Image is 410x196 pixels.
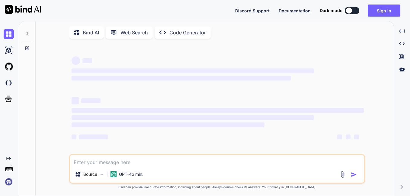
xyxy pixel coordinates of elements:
[72,134,76,139] span: ‌
[72,76,291,81] span: ‌
[346,134,351,139] span: ‌
[72,115,314,120] span: ‌
[5,5,41,14] img: Bind AI
[354,134,359,139] span: ‌
[69,185,365,189] p: Bind can provide inaccurate information, including about people. Always double-check its answers....
[81,98,101,103] span: ‌
[111,171,117,177] img: GPT-4o mini
[4,78,14,88] img: darkCloudIdeIcon
[119,171,145,177] p: GPT-4o min..
[4,177,14,187] img: signin
[4,29,14,39] img: chat
[339,171,346,178] img: attachment
[120,29,148,36] p: Web Search
[279,8,311,13] span: Documentation
[169,29,206,36] p: Code Generator
[82,58,92,63] span: ‌
[337,134,342,139] span: ‌
[72,108,364,113] span: ‌
[72,68,314,73] span: ‌
[83,29,99,36] p: Bind AI
[4,62,14,72] img: githubLight
[279,8,311,14] button: Documentation
[99,172,104,177] img: Pick Models
[72,97,79,104] span: ‌
[235,8,270,13] span: Discord Support
[4,45,14,55] img: ai-studio
[235,8,270,14] button: Discord Support
[72,56,80,65] span: ‌
[72,122,264,127] span: ‌
[320,8,342,14] span: Dark mode
[79,134,108,139] span: ‌
[83,171,97,177] p: Source
[351,172,357,178] img: icon
[368,5,400,17] button: Sign in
